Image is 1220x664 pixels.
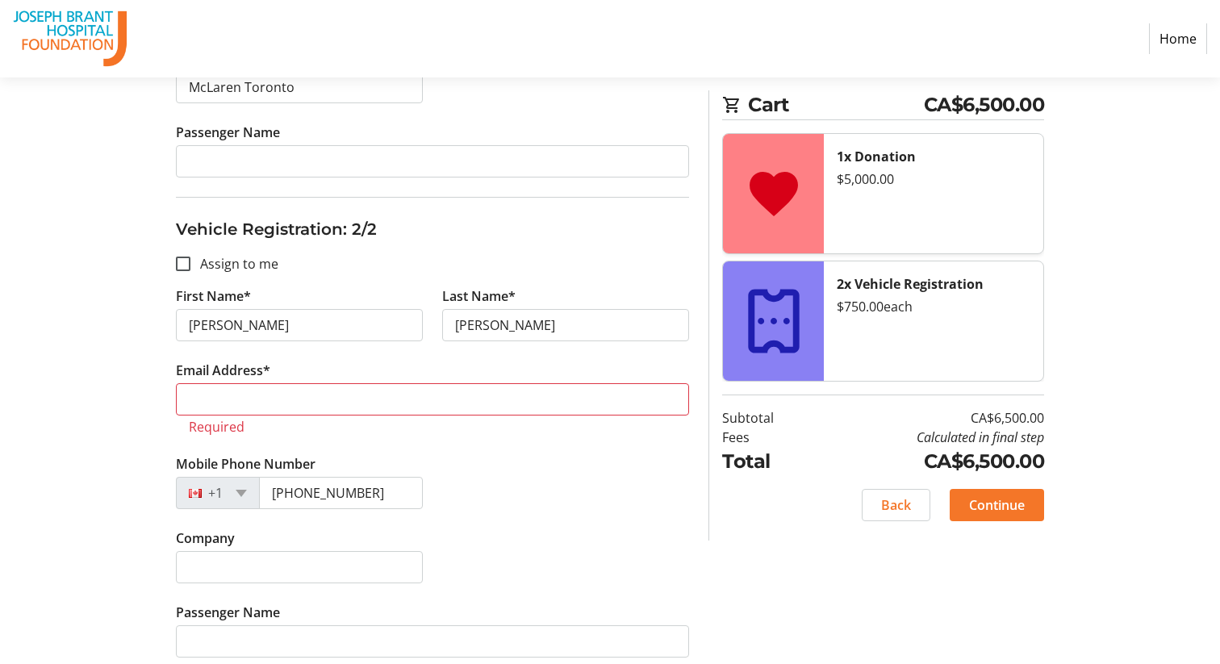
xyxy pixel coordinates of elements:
strong: 1x Donation [837,148,916,165]
label: Last Name* [442,286,516,306]
img: The Joseph Brant Hospital Foundation's Logo [13,6,127,71]
div: $5,000.00 [837,169,1030,189]
span: CA$6,500.00 [924,90,1045,119]
label: Mobile Phone Number [176,454,315,474]
a: Home [1149,23,1207,54]
tr-error: Required [189,419,676,435]
label: Email Address* [176,361,270,380]
td: Fees [722,428,815,447]
span: Back [881,495,911,515]
label: Passenger Name [176,603,280,622]
input: (506) 234-5678 [259,477,423,509]
h3: Vehicle Registration: 2/2 [176,217,689,241]
label: First Name* [176,286,251,306]
div: $750.00 each [837,297,1030,316]
button: Continue [950,489,1044,521]
td: Total [722,447,815,476]
button: Back [862,489,930,521]
td: Subtotal [722,408,815,428]
label: Company [176,528,235,548]
span: Cart [748,90,924,119]
td: CA$6,500.00 [815,447,1044,476]
strong: 2x Vehicle Registration [837,275,984,293]
td: Calculated in final step [815,428,1044,447]
label: Assign to me [190,254,278,274]
span: Continue [969,495,1025,515]
label: Passenger Name [176,123,280,142]
td: CA$6,500.00 [815,408,1044,428]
